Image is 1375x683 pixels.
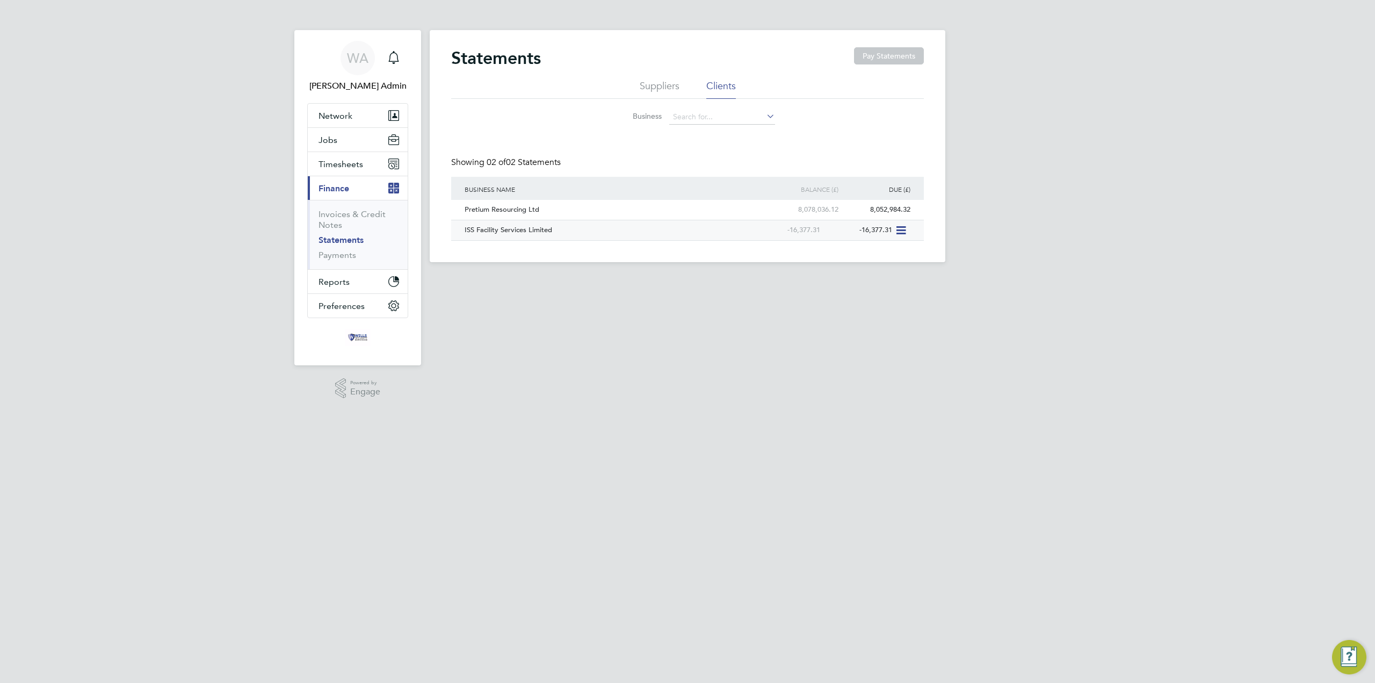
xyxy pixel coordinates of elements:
button: Preferences [308,294,408,318]
span: Wills Admin [307,80,408,92]
div: 8,078,036.12 [769,200,841,220]
a: Pretium Resourcing Ltd8,078,036.128,052,984.32 [462,199,913,209]
span: Network [319,111,352,121]
a: ISS Facility Services Limited-16,377.31-16,377.31 [462,220,913,229]
div: Finance [308,200,408,269]
span: Preferences [319,301,365,311]
span: Engage [350,387,380,397]
h2: Statements [451,47,541,69]
span: Timesheets [319,159,363,169]
nav: Main navigation [294,30,421,365]
a: Powered byEngage [335,378,381,399]
span: Reports [319,277,350,287]
div: Balance (£) [769,177,841,202]
button: Finance [308,176,408,200]
div: -16,377.31 [751,220,823,240]
label: Business [600,111,662,121]
a: Payments [319,250,356,260]
img: wills-security-logo-retina.png [345,329,371,346]
div: Pretium Resourcing Ltd [462,200,769,220]
a: Invoices & Credit Notes [319,209,386,230]
button: Reports [308,270,408,293]
span: Jobs [319,135,337,145]
li: Suppliers [640,80,679,99]
a: Statements [319,235,364,245]
button: Pay Statements [854,47,924,64]
span: 02 of [487,157,506,168]
button: Jobs [308,128,408,152]
div: -16,377.31 [823,220,895,240]
button: Network [308,104,408,127]
div: ISS Facility Services Limited [462,220,751,240]
div: Showing [451,157,563,168]
span: 02 Statements [487,157,561,168]
span: WA [347,51,368,65]
a: Go to home page [307,329,408,346]
div: Due (£) [841,177,913,202]
li: Clients [706,80,736,99]
button: Engage Resource Center [1332,640,1366,674]
span: Powered by [350,378,380,387]
div: Business Name [462,177,769,202]
div: 8,052,984.32 [841,200,913,220]
input: Search for... [669,110,775,125]
a: WA[PERSON_NAME] Admin [307,41,408,92]
button: Timesheets [308,152,408,176]
span: Finance [319,183,349,193]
